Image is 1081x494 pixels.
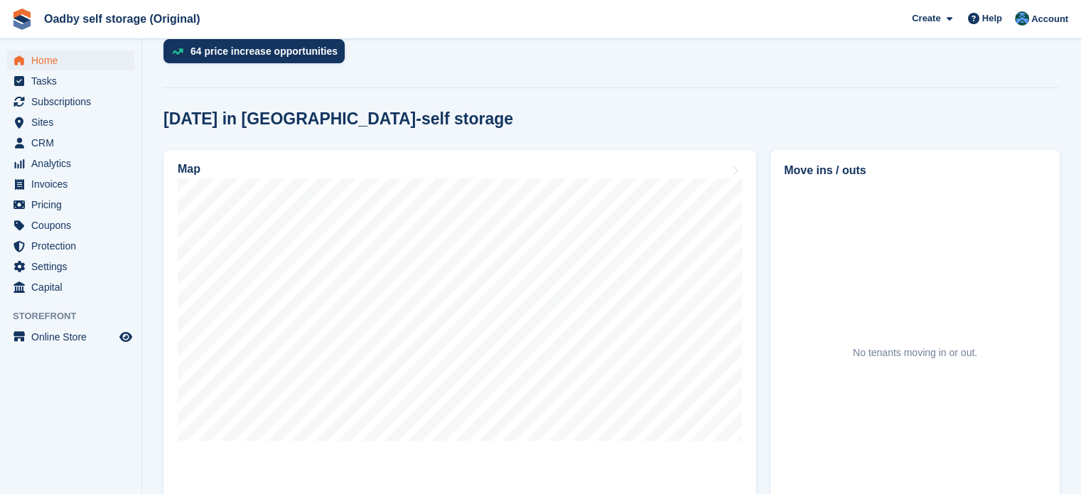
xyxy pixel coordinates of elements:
a: menu [7,215,134,235]
h2: [DATE] in [GEOGRAPHIC_DATA]-self storage [163,109,513,129]
span: Storefront [13,309,141,323]
a: Preview store [117,328,134,345]
span: Sites [31,112,117,132]
a: menu [7,236,134,256]
a: menu [7,195,134,215]
div: No tenants moving in or out. [853,345,977,360]
span: Home [31,50,117,70]
span: Coupons [31,215,117,235]
h2: Move ins / outs [784,162,1046,179]
span: CRM [31,133,117,153]
span: Capital [31,277,117,297]
a: menu [7,92,134,112]
span: Invoices [31,174,117,194]
span: Subscriptions [31,92,117,112]
a: Oadby self storage (Original) [38,7,206,31]
a: menu [7,71,134,91]
a: menu [7,277,134,297]
span: Pricing [31,195,117,215]
a: menu [7,327,134,347]
span: Analytics [31,154,117,173]
a: menu [7,133,134,153]
img: stora-icon-8386f47178a22dfd0bd8f6a31ec36ba5ce8667c1dd55bd0f319d3a0aa187defe.svg [11,9,33,30]
span: Help [982,11,1002,26]
span: Account [1031,12,1068,26]
a: menu [7,50,134,70]
span: Tasks [31,71,117,91]
div: 64 price increase opportunities [190,45,338,57]
a: menu [7,174,134,194]
a: menu [7,112,134,132]
img: price_increase_opportunities-93ffe204e8149a01c8c9dc8f82e8f89637d9d84a8eef4429ea346261dce0b2c0.svg [172,48,183,55]
span: Create [912,11,940,26]
img: Kiran nagra [1015,11,1029,26]
span: Settings [31,257,117,276]
a: 64 price increase opportunities [163,39,352,70]
a: menu [7,154,134,173]
a: menu [7,257,134,276]
h2: Map [178,163,200,176]
span: Online Store [31,327,117,347]
span: Protection [31,236,117,256]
